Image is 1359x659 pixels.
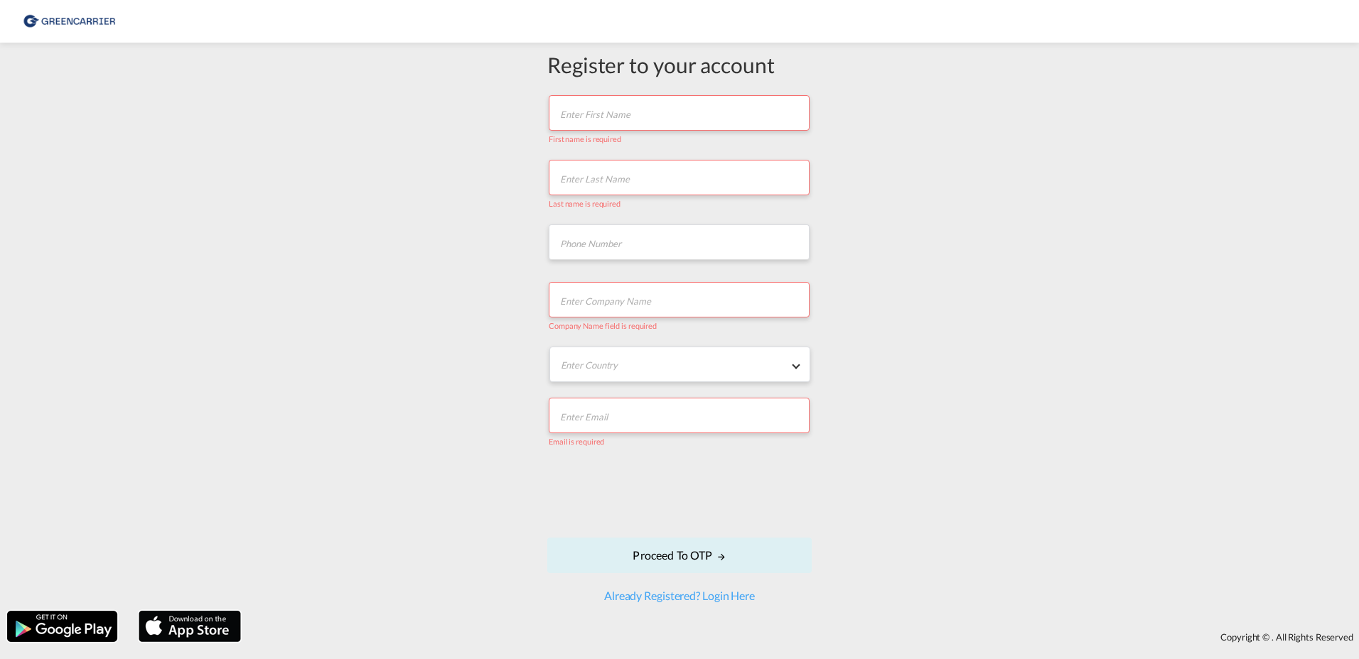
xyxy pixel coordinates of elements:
[549,321,657,330] span: Company Name field is required
[549,160,810,195] input: Enter Last Name
[549,224,810,260] input: Phone Number
[549,282,810,317] input: Enter Company Name
[547,538,812,573] button: Proceed to OTPicon-arrow-right
[716,552,726,562] md-icon: icon-arrow-right
[547,50,812,80] div: Register to your account
[571,461,788,516] iframe: reCAPTCHA
[549,195,810,209] div: Last name is required
[549,398,810,433] input: Enter Email
[137,609,242,643] img: apple.png
[6,609,119,643] img: google.png
[549,437,604,446] span: Email is required
[549,347,810,382] md-select: Enter Country
[549,131,810,144] div: First name is required
[549,95,810,131] input: Enter First Name
[21,6,117,38] img: 8cf206808afe11efa76fcd1e3d746489.png
[248,625,1359,649] div: Copyright © . All Rights Reserved
[604,589,755,602] a: Already Registered? Login Here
